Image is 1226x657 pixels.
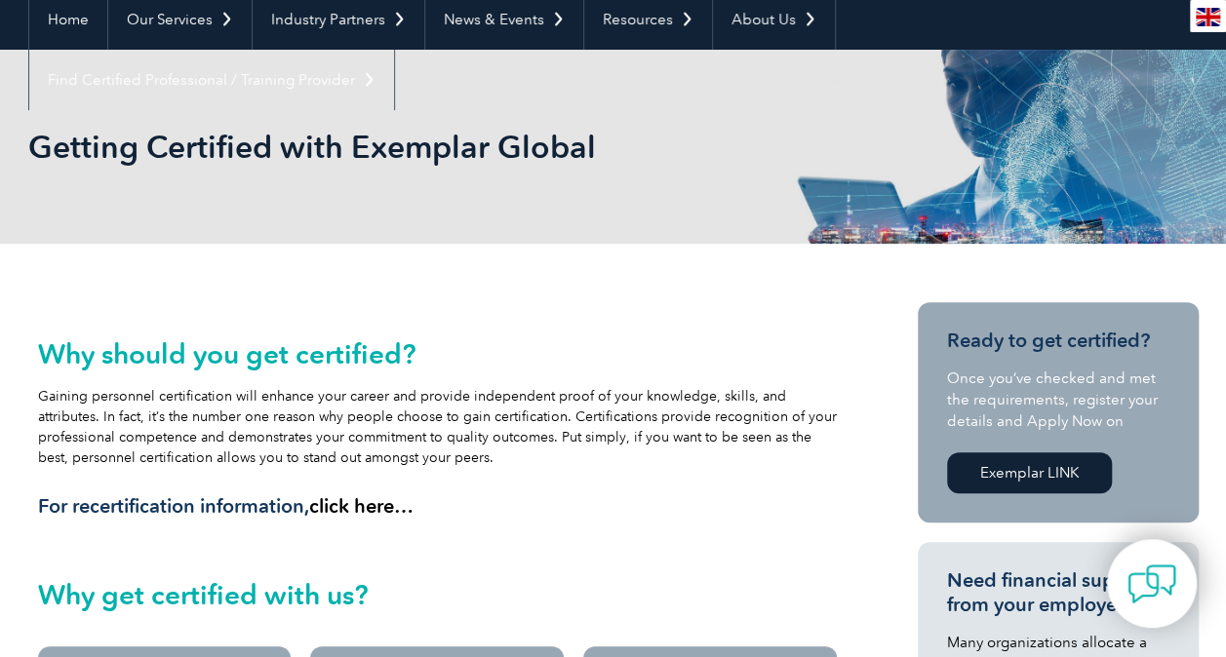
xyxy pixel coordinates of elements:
h3: For recertification information, [38,494,838,519]
div: Gaining personnel certification will enhance your career and provide independent proof of your kn... [38,338,838,519]
p: Once you’ve checked and met the requirements, register your details and Apply Now on [947,367,1169,432]
h2: Why should you get certified? [38,338,838,369]
a: click here… [309,494,414,518]
h2: Why get certified with us? [38,579,838,610]
h3: Need financial support from your employer? [947,568,1169,617]
img: contact-chat.png [1127,560,1176,608]
a: Exemplar LINK [947,452,1112,493]
img: en [1196,8,1220,26]
h3: Ready to get certified? [947,328,1169,353]
h1: Getting Certified with Exemplar Global [28,128,777,166]
a: Find Certified Professional / Training Provider [29,50,394,110]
